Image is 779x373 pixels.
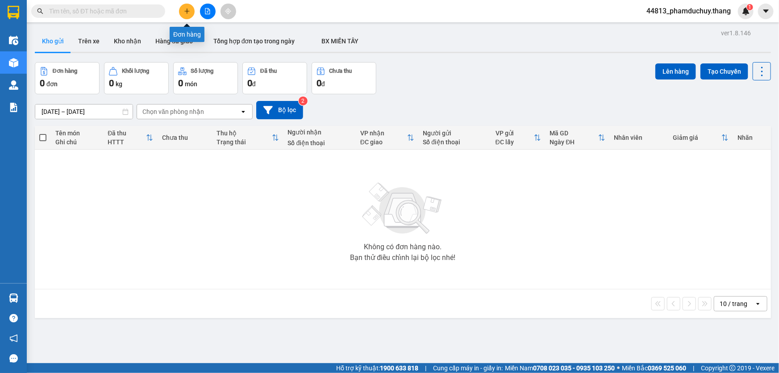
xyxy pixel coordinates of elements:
[260,68,277,74] div: Đã thu
[321,80,325,88] span: đ
[107,30,148,52] button: Kho nhận
[496,138,534,146] div: ĐC lấy
[108,138,146,146] div: HTTT
[9,354,18,363] span: message
[673,134,721,141] div: Giảm giá
[40,78,45,88] span: 0
[322,38,359,45] span: BX MIỀN TÂY
[162,134,208,141] div: Chưa thu
[191,68,214,74] div: Số lượng
[762,7,770,15] span: caret-down
[747,4,753,10] sup: 1
[247,78,252,88] span: 0
[148,30,200,52] button: Hàng đã giao
[240,108,247,115] svg: open
[693,363,694,373] span: |
[9,293,18,303] img: warehouse-icon
[288,129,351,136] div: Người nhận
[213,38,295,45] span: Tổng hợp đơn tạo trong ngày
[242,62,307,94] button: Đã thu0đ
[423,130,487,137] div: Người gửi
[425,363,426,373] span: |
[639,5,738,17] span: 44813_phamduchuy.thang
[336,363,418,373] span: Hỗ trợ kỹ thuật:
[35,30,71,52] button: Kho gửi
[103,126,158,150] th: Toggle SortBy
[116,80,122,88] span: kg
[614,134,664,141] div: Nhân viên
[9,314,18,323] span: question-circle
[108,130,146,137] div: Đã thu
[46,80,58,88] span: đơn
[256,101,303,119] button: Bộ lọc
[329,68,352,74] div: Chưa thu
[550,138,598,146] div: Ngày ĐH
[217,138,271,146] div: Trạng thái
[550,130,598,137] div: Mã GD
[648,365,686,372] strong: 0369 525 060
[317,78,321,88] span: 0
[9,103,18,112] img: solution-icon
[221,4,236,19] button: aim
[312,62,376,94] button: Chưa thu0đ
[748,4,751,10] span: 1
[622,363,686,373] span: Miền Bắc
[49,6,154,16] input: Tìm tên, số ĐT hoặc mã đơn
[184,8,190,14] span: plus
[53,68,77,74] div: Đơn hàng
[358,177,447,240] img: svg+xml;base64,PHN2ZyBjbGFzcz0ibGlzdC1wbHVnX19zdmciIHhtbG5zPSJodHRwOi8vd3d3LnczLm9yZy8yMDAwL3N2Zy...
[173,62,238,94] button: Số lượng0món
[55,138,99,146] div: Ghi chú
[737,134,767,141] div: Nhãn
[758,4,774,19] button: caret-down
[491,126,546,150] th: Toggle SortBy
[288,139,351,147] div: Số điện thoại
[9,334,18,343] span: notification
[37,8,43,14] span: search
[364,243,442,251] div: Không có đơn hàng nào.
[356,126,419,150] th: Toggle SortBy
[360,138,407,146] div: ĐC giao
[225,8,231,14] span: aim
[533,365,615,372] strong: 0708 023 035 - 0935 103 250
[299,96,308,105] sup: 2
[9,58,18,67] img: warehouse-icon
[35,62,100,94] button: Đơn hàng0đơn
[122,68,149,74] div: Khối lượng
[360,130,407,137] div: VP nhận
[700,63,748,80] button: Tạo Chuyến
[252,80,256,88] span: đ
[423,138,487,146] div: Số điện thoại
[617,366,620,370] span: ⚪️
[185,80,197,88] span: món
[200,4,216,19] button: file-add
[742,7,750,15] img: icon-new-feature
[170,27,204,42] div: Đơn hàng
[546,126,610,150] th: Toggle SortBy
[433,363,503,373] span: Cung cấp máy in - giấy in:
[217,130,271,137] div: Thu hộ
[668,126,733,150] th: Toggle SortBy
[142,107,204,116] div: Chọn văn phòng nhận
[9,36,18,45] img: warehouse-icon
[212,126,283,150] th: Toggle SortBy
[350,254,455,261] div: Bạn thử điều chỉnh lại bộ lọc nhé!
[655,63,696,80] button: Lên hàng
[720,299,747,308] div: 10 / trang
[104,62,169,94] button: Khối lượng0kg
[721,28,751,38] div: ver 1.8.146
[380,365,418,372] strong: 1900 633 818
[9,80,18,90] img: warehouse-icon
[179,4,195,19] button: plus
[505,363,615,373] span: Miền Nam
[178,78,183,88] span: 0
[55,130,99,137] div: Tên món
[109,78,114,88] span: 0
[71,30,107,52] button: Trên xe
[754,300,762,307] svg: open
[8,6,19,19] img: logo-vxr
[35,105,133,119] input: Select a date range.
[496,130,534,137] div: VP gửi
[729,365,736,371] span: copyright
[204,8,211,14] span: file-add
